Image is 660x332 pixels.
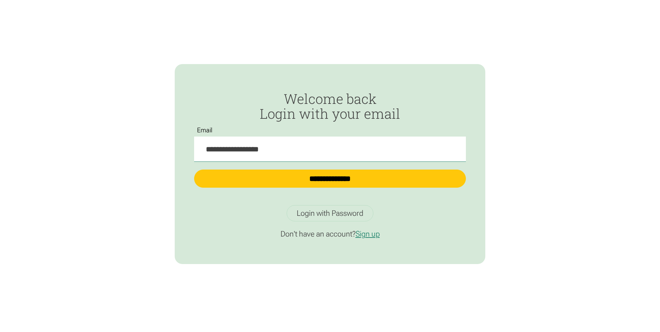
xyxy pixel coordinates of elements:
[194,91,466,121] h2: Welcome back Login with your email
[194,91,466,198] form: Passwordless Login
[194,229,466,239] p: Don't have an account?
[297,208,363,218] div: Login with Password
[194,127,216,134] label: Email
[356,229,380,238] a: Sign up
